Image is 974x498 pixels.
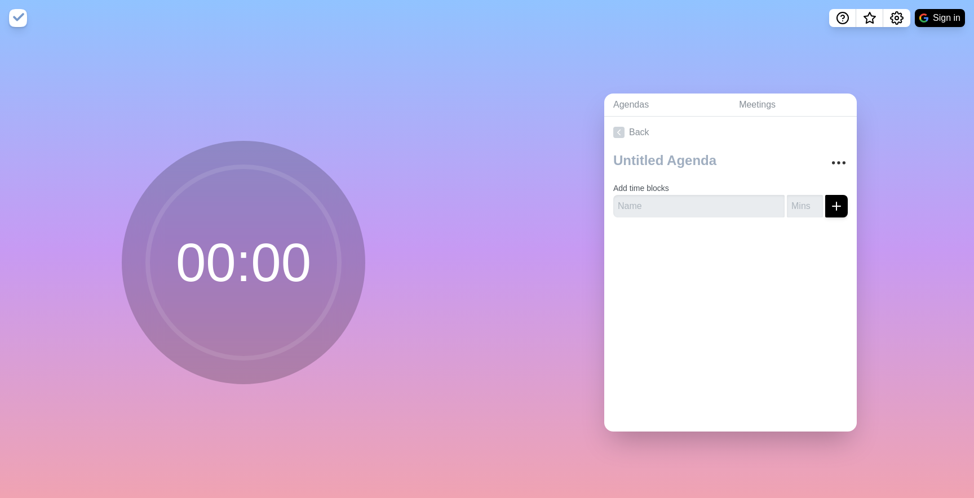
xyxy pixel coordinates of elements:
[613,195,785,217] input: Name
[730,94,857,117] a: Meetings
[604,94,730,117] a: Agendas
[604,117,857,148] a: Back
[919,14,928,23] img: google logo
[613,184,669,193] label: Add time blocks
[915,9,965,27] button: Sign in
[856,9,883,27] button: What’s new
[883,9,910,27] button: Settings
[829,9,856,27] button: Help
[787,195,823,217] input: Mins
[827,152,850,174] button: More
[9,9,27,27] img: timeblocks logo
